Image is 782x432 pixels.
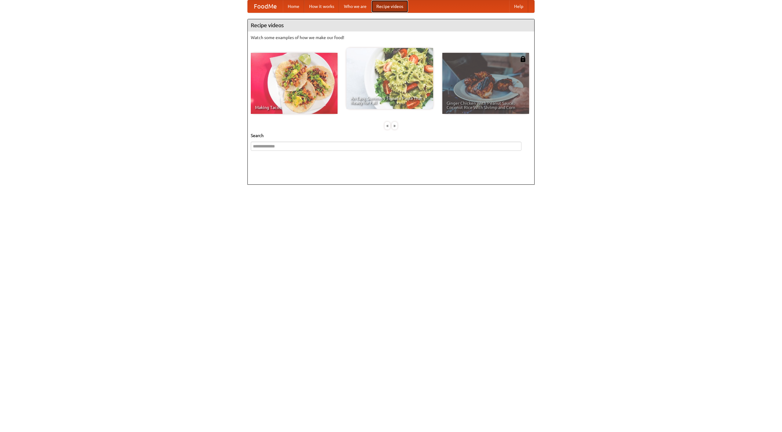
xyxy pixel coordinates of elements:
a: Home [283,0,304,13]
span: An Easy, Summery Tomato Pasta That's Ready for Fall [351,96,429,105]
p: Watch some examples of how we make our food! [251,34,531,41]
a: FoodMe [248,0,283,13]
a: Who we are [339,0,371,13]
h4: Recipe videos [248,19,534,31]
h5: Search [251,133,531,139]
div: « [385,122,390,129]
a: An Easy, Summery Tomato Pasta That's Ready for Fall [346,48,433,109]
img: 483408.png [520,56,526,62]
a: How it works [304,0,339,13]
a: Recipe videos [371,0,408,13]
a: Help [509,0,528,13]
span: Making Tacos [255,105,333,110]
a: Making Tacos [251,53,338,114]
div: » [392,122,397,129]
